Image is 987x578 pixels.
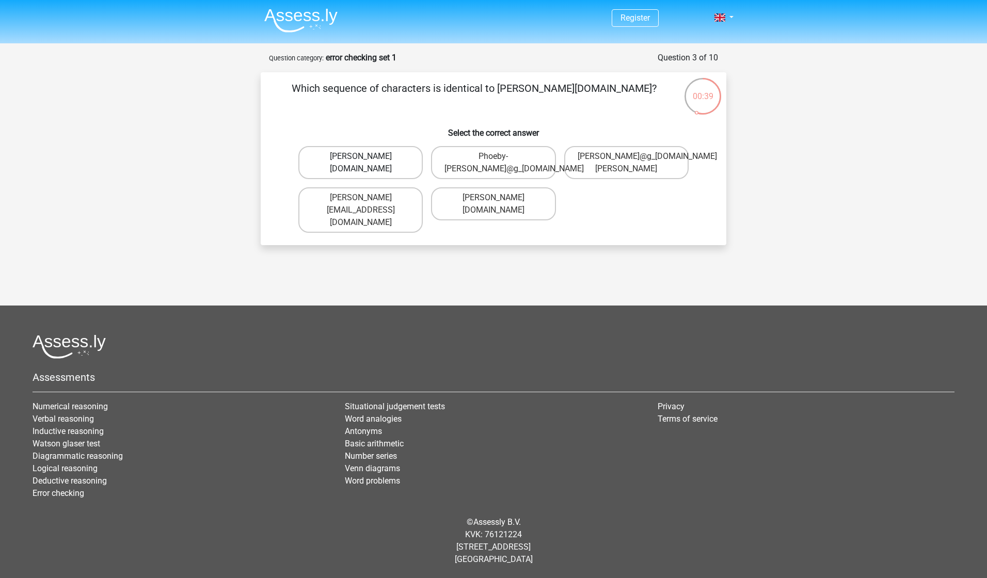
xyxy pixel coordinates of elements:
[33,371,954,383] h5: Assessments
[658,402,684,411] a: Privacy
[33,402,108,411] a: Numerical reasoning
[345,463,400,473] a: Venn diagrams
[345,414,402,424] a: Word analogies
[33,451,123,461] a: Diagrammatic reasoning
[298,146,423,179] label: [PERSON_NAME][DOMAIN_NAME]
[33,463,98,473] a: Logical reasoning
[431,187,555,220] label: [PERSON_NAME][DOMAIN_NAME]
[683,77,722,103] div: 00:39
[277,120,710,138] h6: Select the correct answer
[620,13,650,23] a: Register
[264,8,338,33] img: Assessly
[431,146,555,179] label: Phoeby-[PERSON_NAME]@g_[DOMAIN_NAME]
[564,146,689,179] label: [PERSON_NAME]@g_[DOMAIN_NAME][PERSON_NAME]
[345,451,397,461] a: Number series
[345,402,445,411] a: Situational judgement tests
[345,439,404,448] a: Basic arithmetic
[326,53,396,62] strong: error checking set 1
[33,414,94,424] a: Verbal reasoning
[473,517,521,527] a: Assessly B.V.
[25,508,962,574] div: © KVK: 76121224 [STREET_ADDRESS] [GEOGRAPHIC_DATA]
[277,81,671,111] p: Which sequence of characters is identical to [PERSON_NAME][DOMAIN_NAME]?
[33,439,100,448] a: Watson glaser test
[33,334,106,359] img: Assessly logo
[33,488,84,498] a: Error checking
[345,476,400,486] a: Word problems
[269,54,324,62] small: Question category:
[345,426,382,436] a: Antonyms
[658,52,718,64] div: Question 3 of 10
[658,414,718,424] a: Terms of service
[33,426,104,436] a: Inductive reasoning
[298,187,423,233] label: [PERSON_NAME][EMAIL_ADDRESS][DOMAIN_NAME]
[33,476,107,486] a: Deductive reasoning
